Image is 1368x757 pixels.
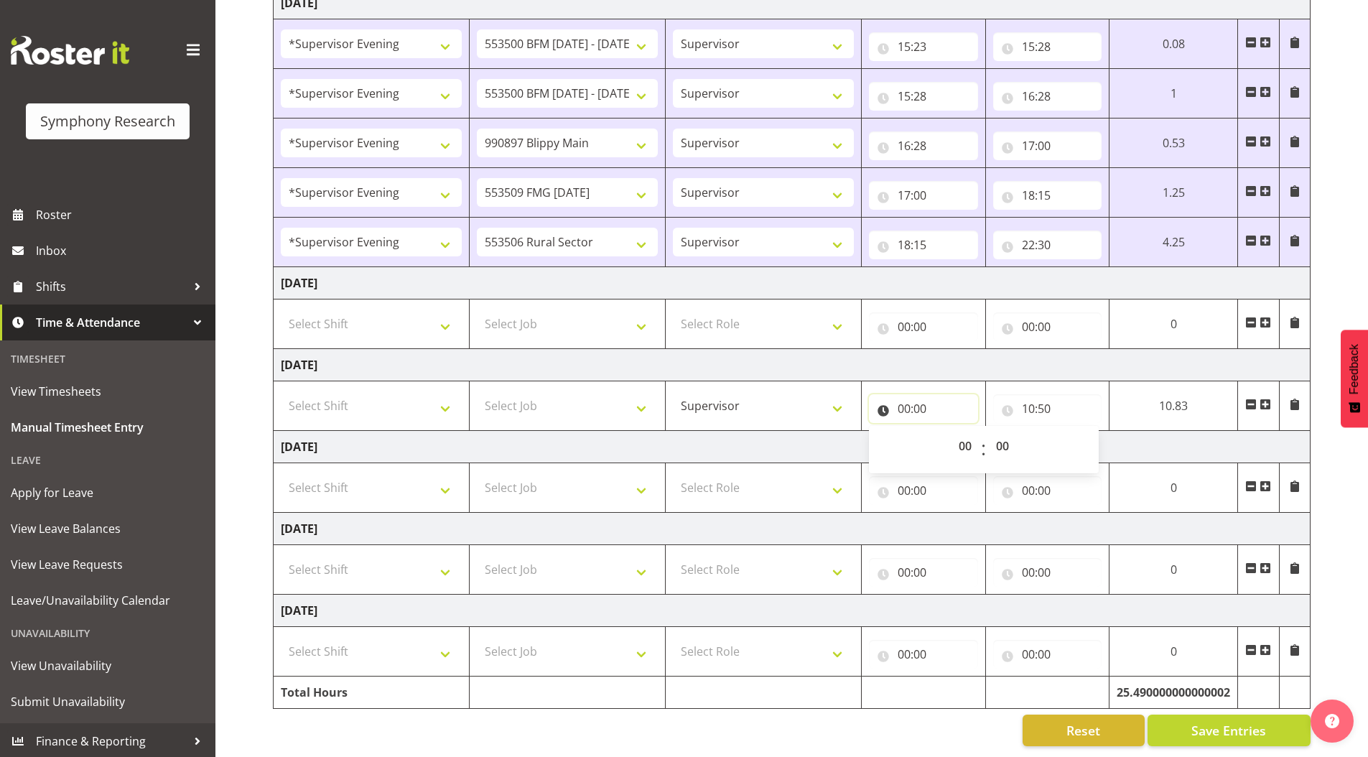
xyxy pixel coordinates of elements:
[11,655,205,677] span: View Unavailability
[993,640,1102,669] input: Click to select...
[274,677,470,709] td: Total Hours
[4,373,212,409] a: View Timesheets
[4,511,212,547] a: View Leave Balances
[869,476,978,505] input: Click to select...
[993,558,1102,587] input: Click to select...
[274,513,1311,545] td: [DATE]
[11,482,205,503] span: Apply for Leave
[993,312,1102,341] input: Click to select...
[4,409,212,445] a: Manual Timesheet Entry
[11,36,129,65] img: Rosterit website logo
[869,181,978,210] input: Click to select...
[274,595,1311,627] td: [DATE]
[869,32,978,61] input: Click to select...
[869,312,978,341] input: Click to select...
[4,684,212,720] a: Submit Unavailability
[36,204,208,226] span: Roster
[1325,714,1339,728] img: help-xxl-2.png
[11,590,205,611] span: Leave/Unavailability Calendar
[1109,69,1238,119] td: 1
[1109,119,1238,168] td: 0.53
[4,547,212,582] a: View Leave Requests
[11,518,205,539] span: View Leave Balances
[1109,19,1238,69] td: 0.08
[4,582,212,618] a: Leave/Unavailability Calendar
[993,82,1102,111] input: Click to select...
[1109,677,1238,709] td: 25.490000000000002
[36,276,187,297] span: Shifts
[993,131,1102,160] input: Click to select...
[993,181,1102,210] input: Click to select...
[1109,218,1238,267] td: 4.25
[4,618,212,648] div: Unavailability
[1109,381,1238,431] td: 10.83
[1348,344,1361,394] span: Feedback
[4,475,212,511] a: Apply for Leave
[993,231,1102,259] input: Click to select...
[869,82,978,111] input: Click to select...
[981,432,986,468] span: :
[1109,545,1238,595] td: 0
[869,131,978,160] input: Click to select...
[1109,627,1238,677] td: 0
[36,312,187,333] span: Time & Attendance
[11,381,205,402] span: View Timesheets
[11,691,205,712] span: Submit Unavailability
[11,417,205,438] span: Manual Timesheet Entry
[4,344,212,373] div: Timesheet
[1109,463,1238,513] td: 0
[4,445,212,475] div: Leave
[1148,715,1311,746] button: Save Entries
[36,240,208,261] span: Inbox
[4,648,212,684] a: View Unavailability
[274,349,1311,381] td: [DATE]
[869,394,978,423] input: Click to select...
[1109,168,1238,218] td: 1.25
[1109,299,1238,349] td: 0
[11,554,205,575] span: View Leave Requests
[993,32,1102,61] input: Click to select...
[869,640,978,669] input: Click to select...
[1023,715,1145,746] button: Reset
[869,231,978,259] input: Click to select...
[36,730,187,752] span: Finance & Reporting
[993,476,1102,505] input: Click to select...
[993,394,1102,423] input: Click to select...
[1341,330,1368,427] button: Feedback - Show survey
[40,111,175,132] div: Symphony Research
[869,558,978,587] input: Click to select...
[1191,721,1266,740] span: Save Entries
[274,431,1311,463] td: [DATE]
[274,267,1311,299] td: [DATE]
[1066,721,1100,740] span: Reset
